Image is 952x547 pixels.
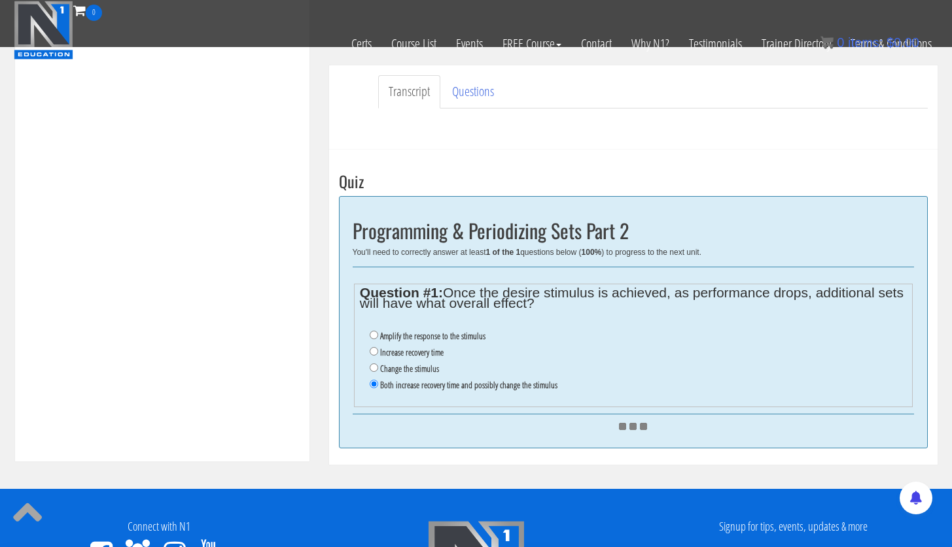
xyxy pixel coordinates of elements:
a: Course List [381,21,446,67]
label: Change the stimulus [380,363,439,374]
a: Certs [342,21,381,67]
a: 0 items: $0.00 [820,35,919,50]
a: Why N1? [622,21,679,67]
a: Transcript [378,75,440,108]
span: 0 [837,35,844,50]
a: Trainer Directory [752,21,841,67]
span: $ [887,35,894,50]
a: Testimonials [679,21,752,67]
img: icon11.png [820,36,834,49]
b: 100% [582,248,602,257]
h4: Connect with N1 [10,520,308,533]
h4: Signup for tips, events, updates & more [644,520,942,533]
span: items: [848,35,883,50]
span: 0 [86,5,102,21]
h3: Quiz [339,173,928,190]
label: Both increase recovery time and possibly change the stimulus [380,380,557,390]
img: n1-education [14,1,73,59]
a: FREE Course [493,21,571,67]
a: Questions [442,75,504,108]
strong: Question #1: [360,285,443,300]
h2: Programming & Periodizing Sets Part 2 [353,220,914,241]
b: 1 of the 1 [485,248,520,257]
img: ajax_loader.gif [619,423,647,430]
a: Terms & Conditions [841,21,942,67]
legend: Once the desire stimulus is achieved, as performance drops, additional sets will have what overal... [360,288,906,308]
bdi: 0.00 [887,35,919,50]
a: 0 [73,1,102,19]
label: Increase recovery time [380,347,444,357]
a: Events [446,21,493,67]
div: You'll need to correctly answer at least questions below ( ) to progress to the next unit. [353,248,914,257]
label: Amplify the response to the stimulus [380,331,485,341]
a: Contact [571,21,622,67]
